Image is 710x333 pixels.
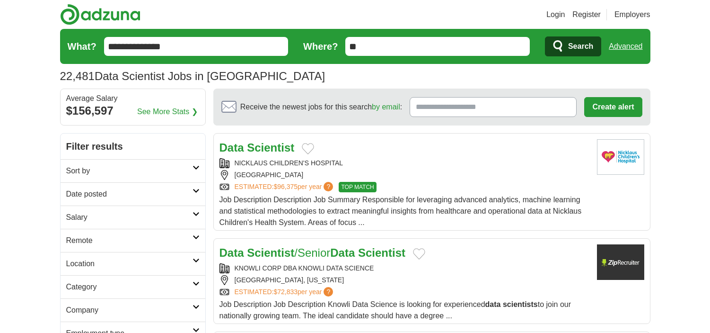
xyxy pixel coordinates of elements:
[61,134,205,159] h2: Filter results
[219,170,589,180] div: [GEOGRAPHIC_DATA]
[273,288,298,296] span: $72,833
[61,298,205,322] a: Company
[219,196,582,226] span: Job Description Description Job Summary Responsible for leveraging advanced analytics, machine le...
[324,182,333,191] span: ?
[235,182,335,192] a: ESTIMATED:$96,375per year?
[413,248,425,260] button: Add to favorite jobs
[324,287,333,297] span: ?
[66,102,200,119] div: $156,597
[503,300,538,308] strong: scientists
[66,281,193,293] h2: Category
[240,101,402,113] span: Receive the newest jobs for this search :
[137,106,198,117] a: See More Stats ❯
[66,189,193,200] h2: Date posted
[235,159,343,167] a: NICKLAUS CHILDREN'S HOSPITAL
[247,246,294,259] strong: Scientist
[66,258,193,270] h2: Location
[273,183,298,190] span: $96,375
[61,275,205,298] a: Category
[219,246,406,259] a: Data Scientist/SeniorData Scientist
[61,159,205,182] a: Sort by
[372,103,400,111] a: by email
[66,305,193,316] h2: Company
[66,95,200,102] div: Average Salary
[568,37,593,56] span: Search
[339,182,376,192] span: TOP MATCH
[545,36,601,56] button: Search
[597,244,644,280] img: Company logo
[60,4,140,25] img: Adzuna logo
[358,246,405,259] strong: Scientist
[485,300,501,308] strong: data
[614,9,650,20] a: Employers
[66,235,193,246] h2: Remote
[60,70,325,82] h1: Data Scientist Jobs in [GEOGRAPHIC_DATA]
[597,139,644,175] img: Nicklaus Children's Hospital logo
[60,68,95,85] span: 22,481
[219,275,589,285] div: [GEOGRAPHIC_DATA], [US_STATE]
[572,9,601,20] a: Register
[68,39,96,54] label: What?
[219,263,589,273] div: KNOWLI CORP DBA KNOWLI DATA SCIENCE
[546,9,565,20] a: Login
[61,206,205,229] a: Salary
[609,37,642,56] a: Advanced
[247,141,294,154] strong: Scientist
[219,141,295,154] a: Data Scientist
[584,97,642,117] button: Create alert
[61,182,205,206] a: Date posted
[303,39,338,54] label: Where?
[302,143,314,154] button: Add to favorite jobs
[219,141,244,154] strong: Data
[219,300,571,320] span: Job Description Job Description Knowli Data Science is looking for experienced to join our nation...
[61,252,205,275] a: Location
[66,165,193,177] h2: Sort by
[61,229,205,252] a: Remote
[66,212,193,223] h2: Salary
[235,287,335,297] a: ESTIMATED:$72,833per year?
[330,246,355,259] strong: Data
[219,246,244,259] strong: Data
